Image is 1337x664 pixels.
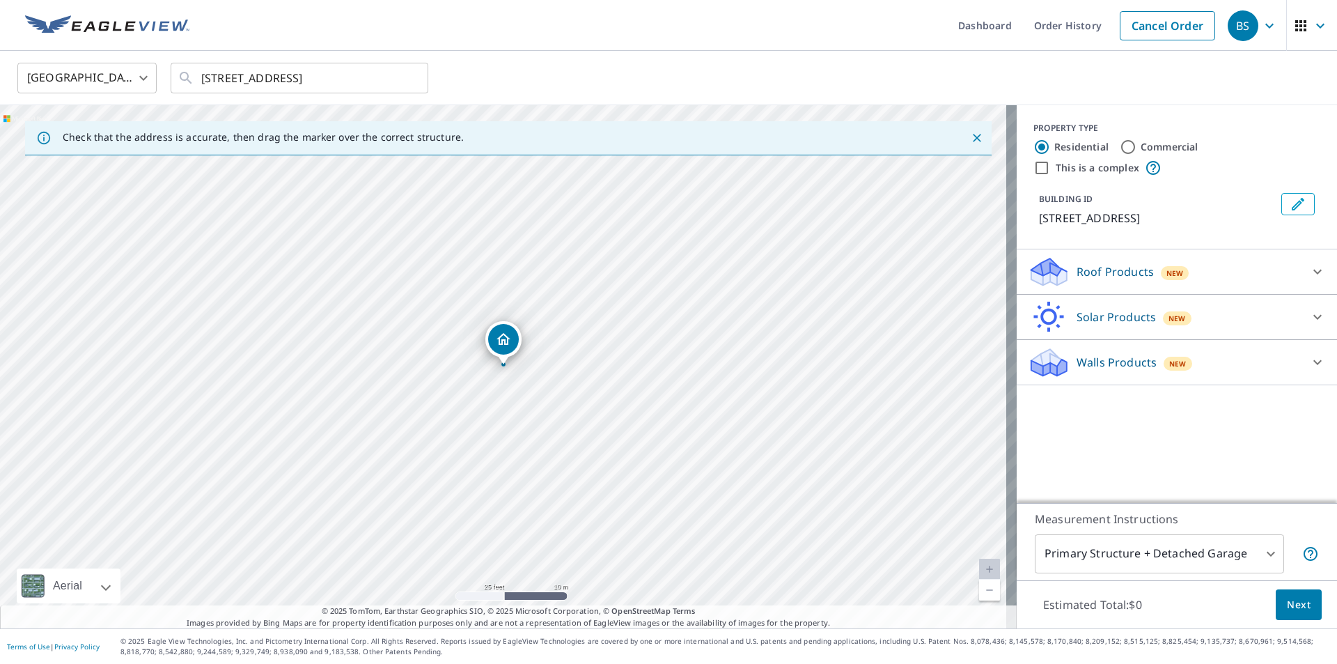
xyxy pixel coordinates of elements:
[1169,358,1187,369] span: New
[120,636,1330,657] p: © 2025 Eagle View Technologies, Inc. and Pictometry International Corp. All Rights Reserved. Repo...
[322,605,696,617] span: © 2025 TomTom, Earthstar Geographics SIO, © 2025 Microsoft Corporation, ©
[17,569,120,603] div: Aerial
[17,59,157,98] div: [GEOGRAPHIC_DATA]
[1141,140,1198,154] label: Commercial
[1168,313,1186,324] span: New
[611,605,670,616] a: OpenStreetMap
[54,642,100,651] a: Privacy Policy
[1077,354,1157,371] p: Walls Products
[1032,589,1153,620] p: Estimated Total: $0
[63,131,464,144] p: Check that the address is accurate, then drag the marker over the correct structure.
[201,59,400,98] input: Search by address or latitude-longitude
[1056,161,1139,175] label: This is a complex
[1281,193,1315,215] button: Edit building 1
[1028,300,1326,334] div: Solar ProductsNew
[1228,10,1258,41] div: BS
[1077,263,1154,280] p: Roof Products
[1287,596,1311,614] span: Next
[25,15,189,36] img: EV Logo
[1028,255,1326,288] div: Roof ProductsNew
[1302,546,1319,562] span: Your report will include the primary structure and a detached garage if one exists.
[1039,210,1276,226] p: [STREET_ADDRESS]
[1039,193,1093,205] p: BUILDING ID
[49,569,86,603] div: Aerial
[7,642,50,651] a: Terms of Use
[1035,534,1284,573] div: Primary Structure + Detached Garage
[968,129,986,147] button: Close
[1120,11,1215,40] a: Cancel Order
[7,642,100,651] p: |
[1028,346,1326,379] div: Walls ProductsNew
[673,605,696,616] a: Terms
[979,559,1000,580] a: Current Level 20, Zoom In Disabled
[1054,140,1109,154] label: Residential
[485,321,522,364] div: Dropped pin, building 1, Residential property, 424 Adelphia Ave Lake Bluff, IL 60044
[1077,309,1156,325] p: Solar Products
[979,580,1000,601] a: Current Level 20, Zoom Out
[1276,589,1322,621] button: Next
[1166,268,1184,279] span: New
[1033,122,1320,134] div: PROPERTY TYPE
[1035,511,1319,527] p: Measurement Instructions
